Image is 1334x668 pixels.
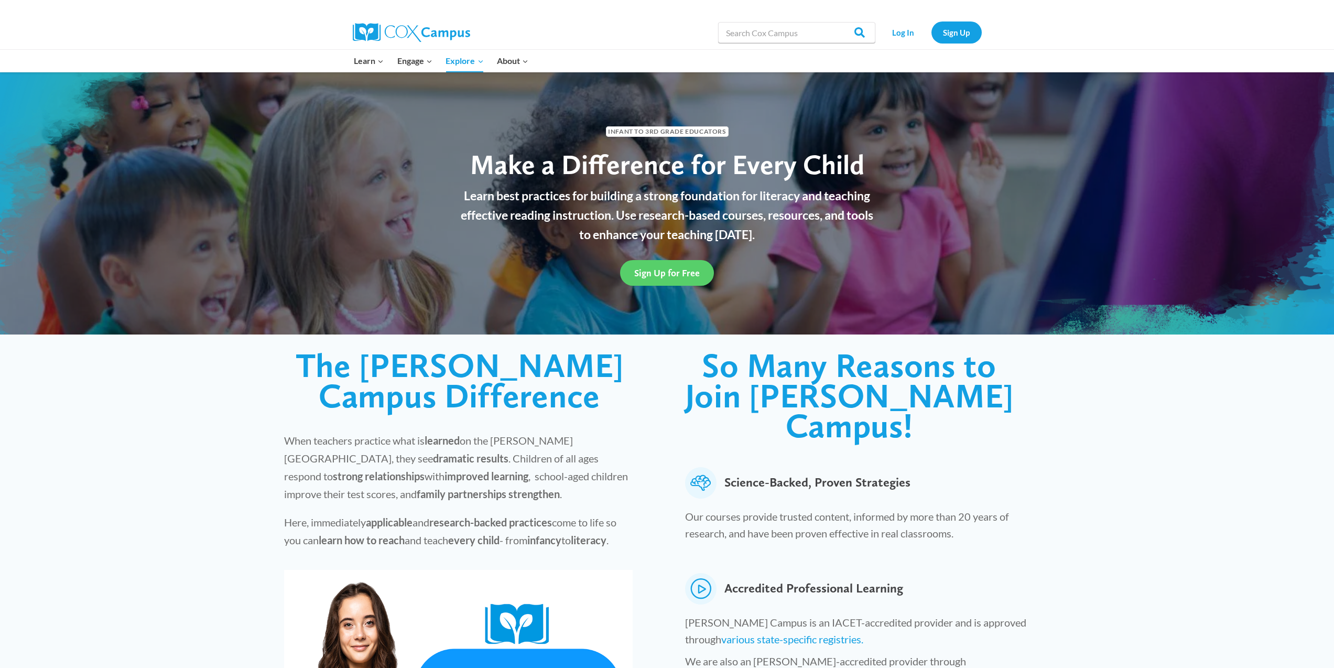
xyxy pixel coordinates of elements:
[417,488,560,500] strong: family partnerships strengthen
[881,21,982,43] nav: Secondary Navigation
[296,345,624,416] span: The [PERSON_NAME] Campus Difference
[724,467,910,499] span: Science-Backed, Proven Strategies
[685,508,1042,547] p: Our courses provide trusted content, informed by more than 20 years of research, and have been pr...
[470,148,864,181] span: Make a Difference for Every Child
[429,516,552,529] strong: research-backed practices
[724,573,903,605] span: Accredited Professional Learning
[685,345,1014,446] span: So Many Reasons to Join [PERSON_NAME] Campus!
[497,54,528,68] span: About
[931,21,982,43] a: Sign Up
[446,54,483,68] span: Explore
[606,126,729,136] span: Infant to 3rd Grade Educators
[721,633,863,645] a: various state-specific registries.
[881,21,926,43] a: Log In
[433,452,508,465] strong: dramatic results
[571,534,606,546] strong: literacy
[685,614,1042,653] p: [PERSON_NAME] Campus is an IACET-accredited provider and is approved through
[353,23,470,42] img: Cox Campus
[425,434,460,447] strong: learned
[397,54,432,68] span: Engage
[455,186,880,244] p: Learn best practices for building a strong foundation for literacy and teaching effective reading...
[348,50,535,72] nav: Primary Navigation
[718,22,875,43] input: Search Cox Campus
[448,534,500,546] strong: every child
[634,267,700,278] span: Sign Up for Free
[527,534,561,546] strong: infancy
[354,54,384,68] span: Learn
[284,516,616,546] span: Here, immediately and come to life so you can and teach - from to .
[319,534,405,546] strong: learn how to reach
[284,434,628,500] span: When teachers practice what is on the [PERSON_NAME][GEOGRAPHIC_DATA], they see . Children of all ...
[444,470,528,482] strong: improved learning
[333,470,425,482] strong: strong relationships
[620,260,714,286] a: Sign Up for Free
[366,516,413,529] strong: applicable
